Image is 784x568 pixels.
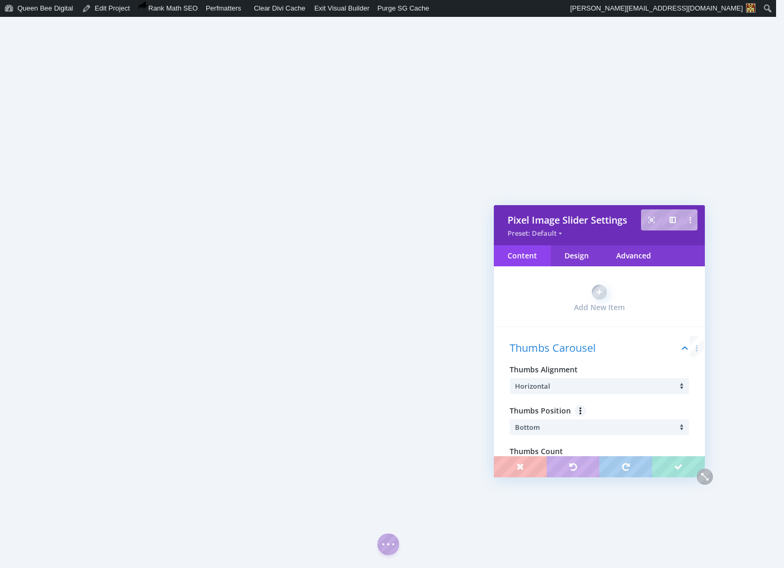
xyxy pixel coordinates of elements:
[603,245,665,266] div: Advanced
[510,327,689,364] h3: Thumbs Carousel
[508,229,557,237] span: Preset: Default
[551,245,603,266] div: Design
[508,214,627,226] span: Pixel Image Slider Settings
[510,406,571,416] span: Thumbs Position
[510,364,578,375] span: Thumbs Alignment
[510,302,689,313] label: Add New Item
[494,245,551,266] div: Content
[515,381,550,391] span: Horizontal
[148,4,198,12] span: Rank Math SEO
[510,446,563,457] span: Thumbs Count
[515,422,540,432] span: Bottom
